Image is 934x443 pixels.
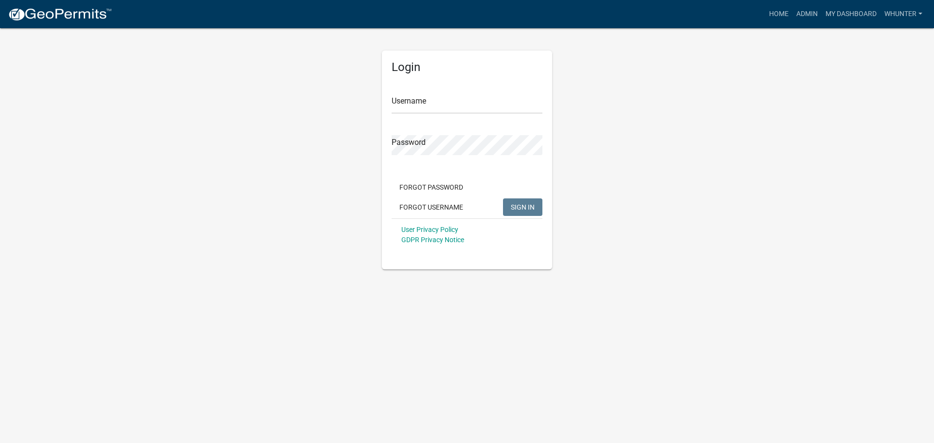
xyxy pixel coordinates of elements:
[401,236,464,244] a: GDPR Privacy Notice
[392,60,542,74] h5: Login
[392,178,471,196] button: Forgot Password
[792,5,822,23] a: Admin
[822,5,880,23] a: My Dashboard
[401,226,458,233] a: User Privacy Policy
[511,203,535,211] span: SIGN IN
[880,5,926,23] a: whunter
[503,198,542,216] button: SIGN IN
[392,198,471,216] button: Forgot Username
[765,5,792,23] a: Home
